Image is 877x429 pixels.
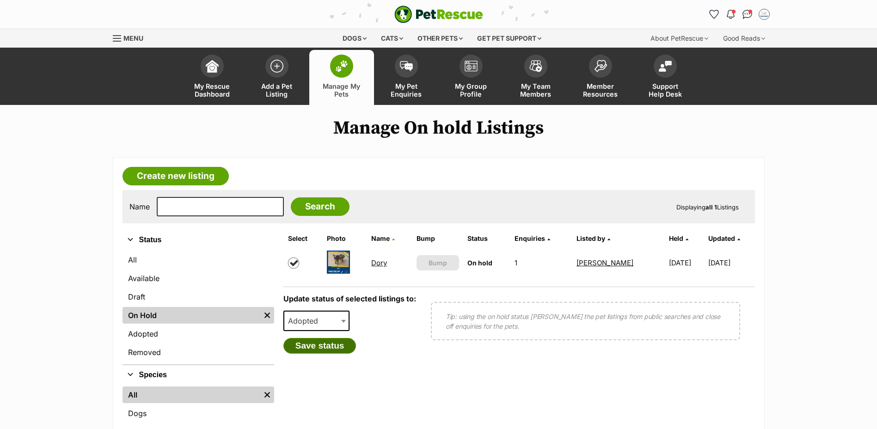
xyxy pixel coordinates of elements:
[113,29,150,46] a: Menu
[123,344,274,361] a: Removed
[580,82,621,98] span: Member Resources
[371,234,390,242] span: Name
[742,10,752,19] img: chat-41dd97257d64d25036548639549fe6c8038ab92f7586957e7f3b1b290dea8141.svg
[724,7,738,22] button: Notifications
[123,34,143,42] span: Menu
[129,202,150,211] label: Name
[503,50,568,105] a: My Team Members
[123,369,274,381] button: Species
[123,250,274,364] div: Status
[400,61,413,71] img: pet-enquiries-icon-7e3ad2cf08bfb03b45e93fb7055b45f3efa6380592205ae92323e6603595dc1f.svg
[708,247,754,279] td: [DATE]
[191,82,233,98] span: My Rescue Dashboard
[260,386,274,403] a: Remove filter
[429,258,447,268] span: Bump
[256,82,298,98] span: Add a Pet Listing
[708,234,740,242] a: Updated
[515,234,545,242] span: translation missing: en.admin.listings.index.attributes.enquiries
[417,255,459,270] button: Bump
[659,61,672,72] img: help-desk-icon-fdf02630f3aa405de69fd3d07c3f3aa587a6932b1a1747fa1d2bba05be0121f9.svg
[123,167,229,185] a: Create new listing
[450,82,492,98] span: My Group Profile
[665,247,707,279] td: [DATE]
[717,29,772,48] div: Good Reads
[413,231,463,246] th: Bump
[336,29,373,48] div: Dogs
[439,50,503,105] a: My Group Profile
[727,10,734,19] img: notifications-46538b983faf8c2785f20acdc204bb7945ddae34d4c08c2a6579f10ce5e182be.svg
[411,29,469,48] div: Other pets
[446,312,725,331] p: Tip: using the on hold status [PERSON_NAME] the pet listings from public searches and close off e...
[644,29,715,48] div: About PetRescue
[669,234,688,242] a: Held
[180,50,245,105] a: My Rescue Dashboard
[291,197,350,216] input: Search
[283,294,416,303] label: Update status of selected listings to:
[676,203,739,211] span: Displaying Listings
[757,7,772,22] button: My account
[284,231,323,246] th: Select
[374,29,410,48] div: Cats
[284,314,327,327] span: Adopted
[760,10,769,19] img: Laura profile pic
[123,325,274,342] a: Adopted
[374,50,439,105] a: My Pet Enquiries
[386,82,427,98] span: My Pet Enquiries
[245,50,309,105] a: Add a Pet Listing
[576,234,610,242] a: Listed by
[123,288,274,305] a: Draft
[123,234,274,246] button: Status
[270,60,283,73] img: add-pet-listing-icon-0afa8454b4691262ce3f59096e99ab1cd57d4a30225e0717b998d2c9b9846f56.svg
[529,60,542,72] img: team-members-icon-5396bd8760b3fe7c0b43da4ab00e1e3bb1a5d9ba89233759b79545d2d3fc5d0d.svg
[123,405,274,422] a: Dogs
[707,7,772,22] ul: Account quick links
[740,7,755,22] a: Conversations
[669,234,683,242] span: Held
[467,259,492,267] span: On hold
[465,61,478,72] img: group-profile-icon-3fa3cf56718a62981997c0bc7e787c4b2cf8bcc04b72c1350f741eb67cf2f40e.svg
[515,234,550,242] a: Enquiries
[568,50,633,105] a: Member Resources
[633,50,698,105] a: Support Help Desk
[394,6,483,23] img: logo-e224e6f780fb5917bec1dbf3a21bbac754714ae5b6737aabdf751b685950b380.svg
[394,6,483,23] a: PetRescue
[123,307,260,324] a: On Hold
[594,60,607,72] img: member-resources-icon-8e73f808a243e03378d46382f2149f9095a855e16c252ad45f914b54edf8863c.svg
[511,247,572,279] td: 1
[260,307,274,324] a: Remove filter
[707,7,722,22] a: Favourites
[283,311,350,331] span: Adopted
[123,386,260,403] a: All
[471,29,548,48] div: Get pet support
[705,203,717,211] strong: all 1
[123,251,274,268] a: All
[323,231,367,246] th: Photo
[576,234,605,242] span: Listed by
[576,258,633,267] a: [PERSON_NAME]
[644,82,686,98] span: Support Help Desk
[708,234,735,242] span: Updated
[321,82,362,98] span: Manage My Pets
[206,60,219,73] img: dashboard-icon-eb2f2d2d3e046f16d808141f083e7271f6b2e854fb5c12c21221c1fb7104beca.svg
[371,258,387,267] a: Dory
[371,234,395,242] a: Name
[309,50,374,105] a: Manage My Pets
[335,60,348,72] img: manage-my-pets-icon-02211641906a0b7f246fdf0571729dbe1e7629f14944591b6c1af311fb30b64b.svg
[464,231,510,246] th: Status
[123,270,274,287] a: Available
[283,338,356,354] button: Save status
[515,82,557,98] span: My Team Members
